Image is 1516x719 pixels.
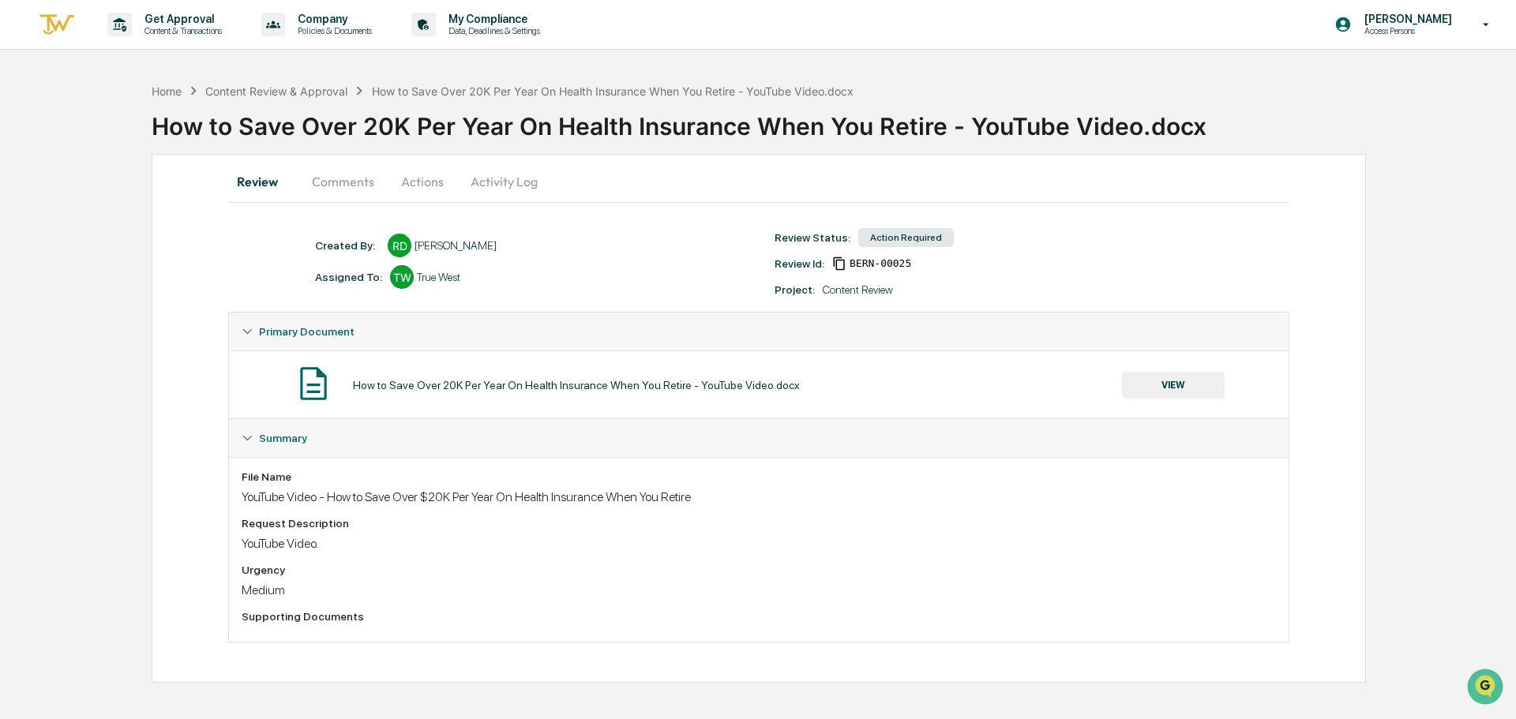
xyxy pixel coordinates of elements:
div: Review Id: [775,257,824,270]
div: Content Review & Approval [205,84,347,98]
span: • [131,257,137,270]
div: 🗄️ [114,324,127,337]
a: Powered byPylon [111,391,191,403]
div: Action Required [858,228,954,247]
img: Document Icon [294,364,333,403]
div: Home [152,84,182,98]
p: My Compliance [436,13,548,25]
div: 🖐️ [16,324,28,337]
p: Get Approval [132,13,230,25]
span: e0683b82-ae6b-4aca-9eba-2129dcd09cea [850,257,911,270]
p: Company [285,13,380,25]
button: Actions [387,163,458,200]
div: File Name [242,470,1276,483]
span: Summary [259,432,307,444]
span: [PERSON_NAME] [49,257,128,270]
span: Data Lookup [32,353,99,369]
p: Policies & Documents [285,25,380,36]
a: 🖐️Preclearance [9,316,108,345]
div: True West [417,271,460,283]
div: Assigned To: [315,271,382,283]
a: 🗄️Attestations [108,316,202,345]
div: [PERSON_NAME] [415,239,497,252]
span: [DATE] [140,215,172,227]
img: logo [38,12,76,38]
button: Review [228,163,299,200]
div: YouTube Video. [242,536,1276,551]
div: 🔎 [16,354,28,367]
div: Review Status: [775,231,850,244]
div: Summary [229,419,1289,457]
img: Dave Feldman [16,200,41,225]
img: Dave Feldman [16,242,41,268]
button: Activity Log [458,163,550,200]
div: secondary tabs example [228,163,1289,200]
button: Start new chat [268,125,287,144]
div: RD [388,234,411,257]
div: How to Save Over 20K Per Year On Health Insurance When You Retire - YouTube Video.docx [152,99,1516,140]
a: 🔎Data Lookup [9,346,106,375]
img: 4531339965365_218c74b014194aa58b9b_72.jpg [33,121,62,149]
div: Primary Document [229,350,1289,418]
span: Preclearance [32,323,102,339]
div: Medium [242,582,1276,597]
div: Request Description [242,517,1276,530]
div: YouTube Video - How to Save Over $20K Per Year On Health Insurance When You Retire [242,489,1276,504]
button: Comments [299,163,387,200]
img: 1746055101610-c473b297-6a78-478c-a979-82029cc54cd1 [32,215,44,228]
p: Access Persons [1352,25,1460,36]
div: We're available if you need us! [71,137,217,149]
button: See all [245,172,287,191]
img: 1746055101610-c473b297-6a78-478c-a979-82029cc54cd1 [32,258,44,271]
span: Primary Document [259,325,355,338]
span: • [131,215,137,227]
iframe: Open customer support [1465,667,1508,710]
p: Data, Deadlines & Settings [436,25,548,36]
div: Content Review [823,283,893,296]
div: Urgency [242,564,1276,576]
p: How can we help? [16,33,287,58]
div: How to Save Over 20K Per Year On Health Insurance When You Retire - YouTube Video.docx [353,379,800,391]
span: [DATE] [140,257,172,270]
div: Start new chat [71,121,259,137]
div: Created By: ‎ ‎ [315,239,380,252]
div: Past conversations [16,175,106,188]
div: Summary [229,457,1289,642]
img: 1746055101610-c473b297-6a78-478c-a979-82029cc54cd1 [16,121,44,149]
span: Pylon [157,391,191,403]
div: Project: [775,283,815,296]
div: Primary Document [229,313,1289,350]
p: Content & Transactions [132,25,230,36]
span: Attestations [130,323,196,339]
div: How to Save Over 20K Per Year On Health Insurance When You Retire - YouTube Video.docx [372,84,854,98]
div: Supporting Documents [242,610,1276,623]
span: [PERSON_NAME] [49,215,128,227]
div: TW [390,265,414,289]
button: VIEW [1122,372,1225,399]
p: [PERSON_NAME] [1352,13,1460,25]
